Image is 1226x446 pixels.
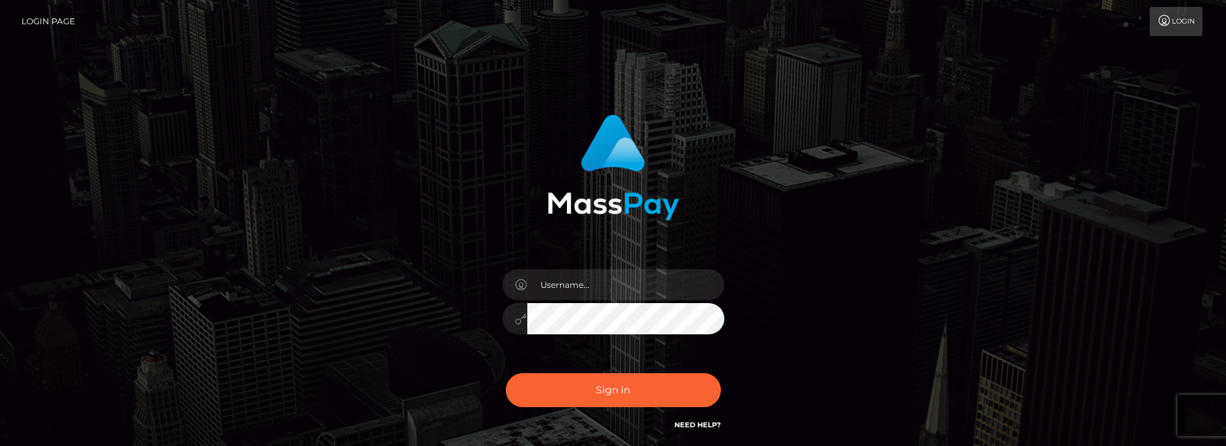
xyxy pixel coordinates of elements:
[1150,7,1202,36] a: Login
[22,7,75,36] a: Login Page
[506,373,721,407] button: Sign in
[547,114,679,221] img: MassPay Login
[674,420,721,429] a: Need Help?
[527,269,724,300] input: Username...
